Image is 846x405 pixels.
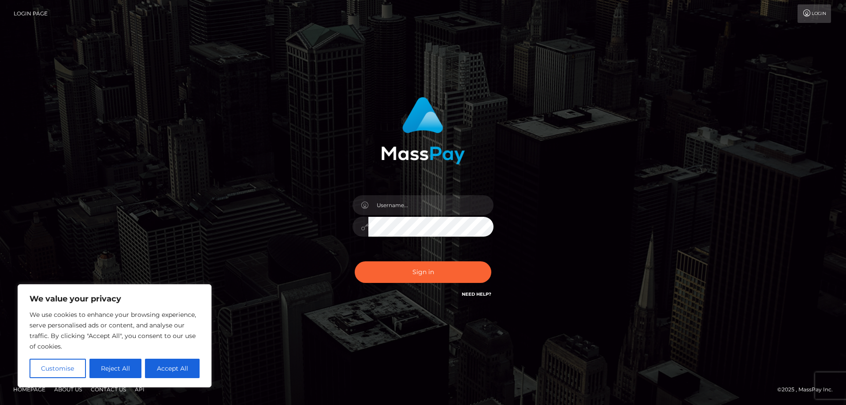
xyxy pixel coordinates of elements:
[462,291,491,297] a: Need Help?
[87,383,130,396] a: Contact Us
[381,97,465,164] img: MassPay Login
[51,383,85,396] a: About Us
[30,359,86,378] button: Customise
[18,284,211,387] div: We value your privacy
[355,261,491,283] button: Sign in
[145,359,200,378] button: Accept All
[14,4,48,23] a: Login Page
[30,309,200,352] p: We use cookies to enhance your browsing experience, serve personalised ads or content, and analys...
[131,383,148,396] a: API
[89,359,142,378] button: Reject All
[777,385,839,394] div: © 2025 , MassPay Inc.
[30,294,200,304] p: We value your privacy
[798,4,831,23] a: Login
[368,195,493,215] input: Username...
[10,383,49,396] a: Homepage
